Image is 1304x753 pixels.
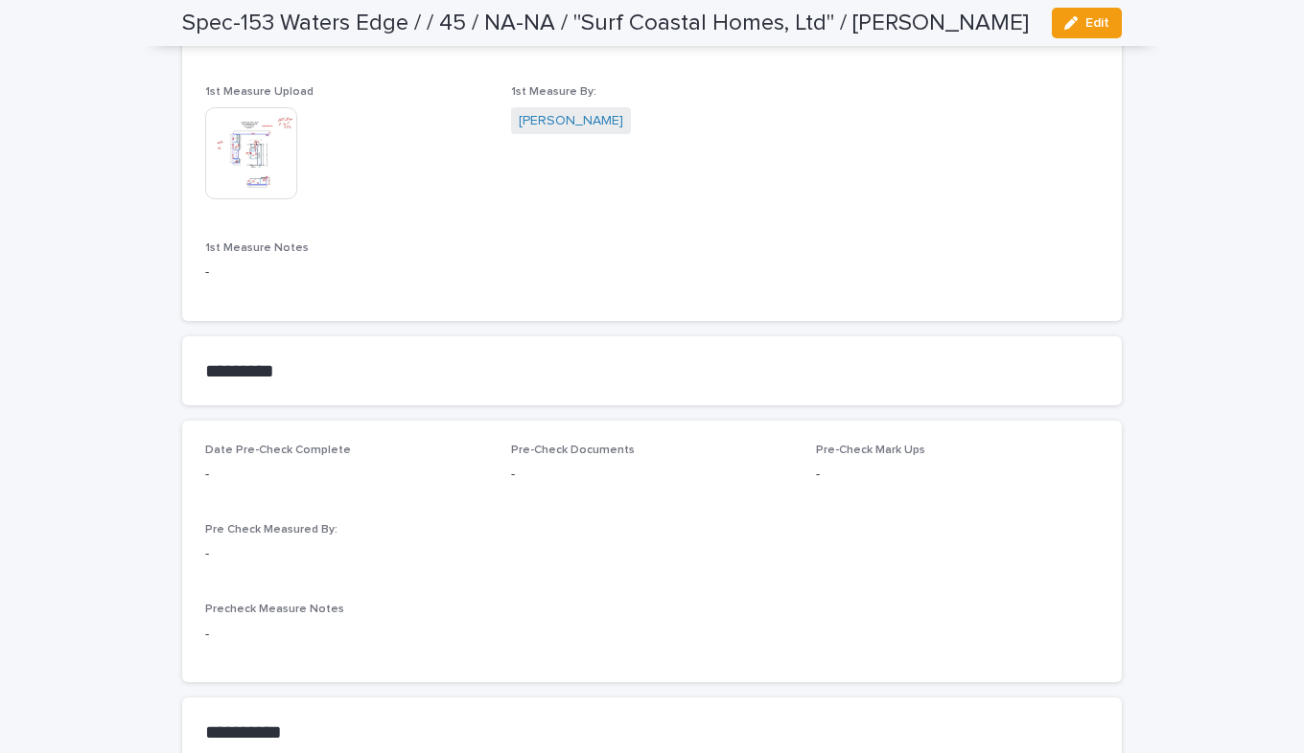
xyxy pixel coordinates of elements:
[511,445,635,456] span: Pre-Check Documents
[205,86,314,98] span: 1st Measure Upload
[205,604,344,615] span: Precheck Measure Notes
[205,445,351,456] span: Date Pre-Check Complete
[816,465,1099,485] p: -
[205,465,488,485] p: -
[205,625,1099,645] p: -
[205,262,1099,283] p: -
[205,524,338,536] span: Pre Check Measured By:
[1085,16,1109,30] span: Edit
[1052,8,1122,38] button: Edit
[511,465,794,485] p: -
[205,242,309,254] span: 1st Measure Notes
[182,10,1029,37] h2: Spec-153 Waters Edge / / 45 / NA-NA / "Surf Coastal Homes, Ltd" / [PERSON_NAME]
[511,86,596,98] span: 1st Measure By:
[816,445,925,456] span: Pre-Check Mark Ups
[519,111,623,131] a: [PERSON_NAME]
[205,544,488,564] p: -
